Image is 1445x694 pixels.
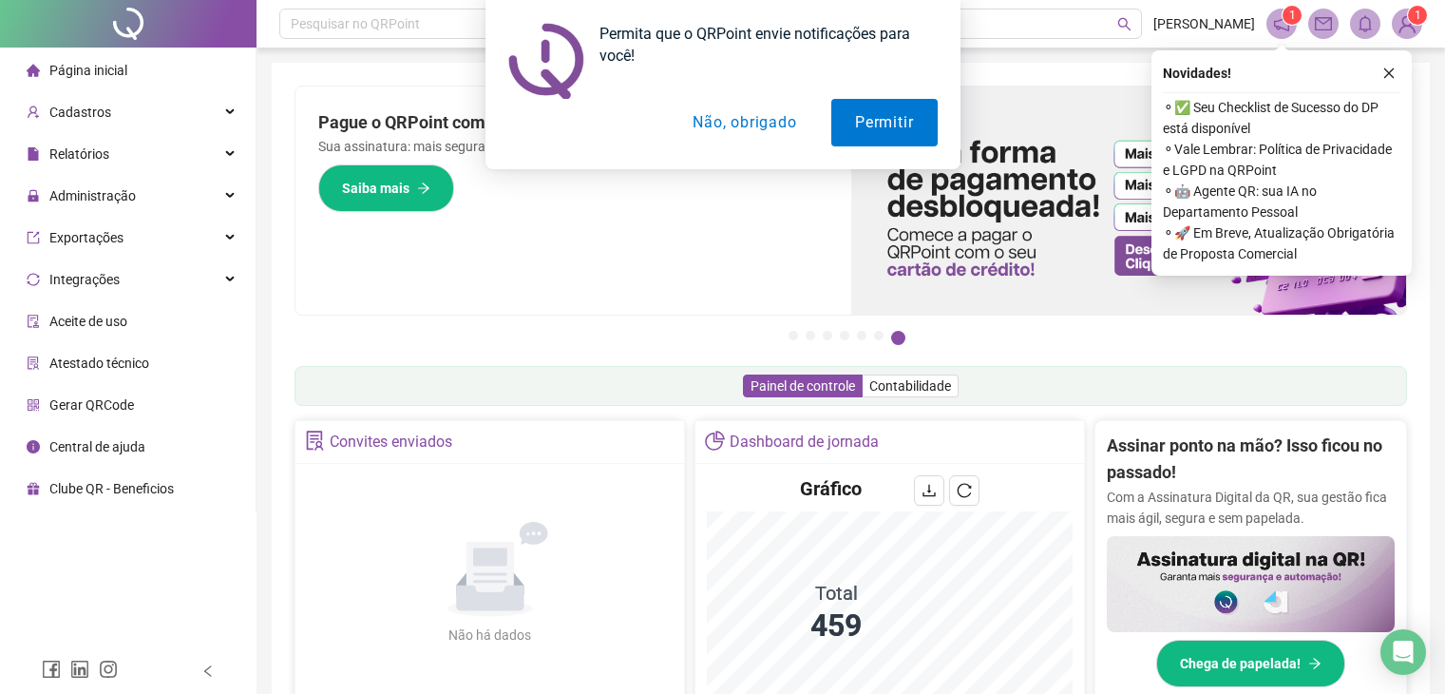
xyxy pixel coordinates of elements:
[869,378,951,394] span: Contabilidade
[318,164,454,212] button: Saiba mais
[49,230,124,245] span: Exportações
[874,331,884,340] button: 6
[49,356,149,371] span: Atestado técnico
[49,481,174,496] span: Clube QR - Beneficios
[27,357,40,370] span: solution
[800,475,862,502] h4: Gráfico
[201,665,215,678] span: left
[857,331,866,340] button: 5
[806,331,815,340] button: 2
[1107,536,1395,632] img: banner%2F02c71560-61a6-44d4-94b9-c8ab97240462.png
[922,483,937,498] span: download
[730,426,879,458] div: Dashboard de jornada
[42,660,61,679] span: facebook
[508,23,584,99] img: notification icon
[49,314,127,329] span: Aceite de uso
[27,315,40,328] span: audit
[49,439,145,454] span: Central de ajuda
[789,331,798,340] button: 1
[669,99,820,146] button: Não, obrigado
[27,189,40,202] span: lock
[403,625,578,646] div: Não há dados
[891,331,905,345] button: 7
[1380,629,1426,675] div: Open Intercom Messenger
[27,273,40,286] span: sync
[851,87,1407,315] img: banner%2F096dab35-e1a4-4d07-87c2-cf089f3812bf.png
[1156,640,1345,687] button: Chega de papelada!
[1107,487,1395,529] p: Com a Assinatura Digital da QR, sua gestão fica mais ágil, segura e sem papelada.
[27,231,40,244] span: export
[49,272,120,287] span: Integrações
[27,440,40,453] span: info-circle
[305,431,325,451] span: solution
[1308,657,1321,670] span: arrow-right
[823,331,832,340] button: 3
[27,482,40,495] span: gift
[1163,222,1400,264] span: ⚬ 🚀 Em Breve, Atualização Obrigatória de Proposta Comercial
[70,660,89,679] span: linkedin
[417,182,430,195] span: arrow-right
[342,178,409,199] span: Saiba mais
[1180,653,1301,674] span: Chega de papelada!
[751,378,855,394] span: Painel de controle
[1163,181,1400,222] span: ⚬ 🤖 Agente QR: sua IA no Departamento Pessoal
[705,431,725,451] span: pie-chart
[831,99,937,146] button: Permitir
[49,188,136,203] span: Administração
[957,483,972,498] span: reload
[584,23,938,67] div: Permita que o QRPoint envie notificações para você!
[330,426,452,458] div: Convites enviados
[49,397,134,413] span: Gerar QRCode
[840,331,849,340] button: 4
[1107,433,1395,487] h2: Assinar ponto na mão? Isso ficou no passado!
[99,660,118,679] span: instagram
[27,398,40,412] span: qrcode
